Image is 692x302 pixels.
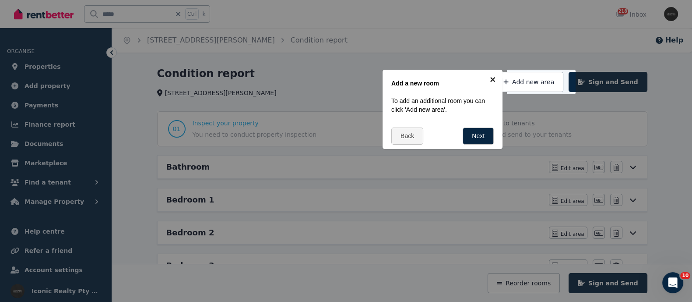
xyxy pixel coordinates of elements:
[391,96,488,114] p: To add an additional room you can click 'Add new area'.
[680,272,690,279] span: 10
[494,72,563,92] button: Add new area
[662,272,683,293] iframe: Intercom live chat
[463,128,494,145] a: Next
[483,70,502,89] a: ×
[391,128,423,145] a: Back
